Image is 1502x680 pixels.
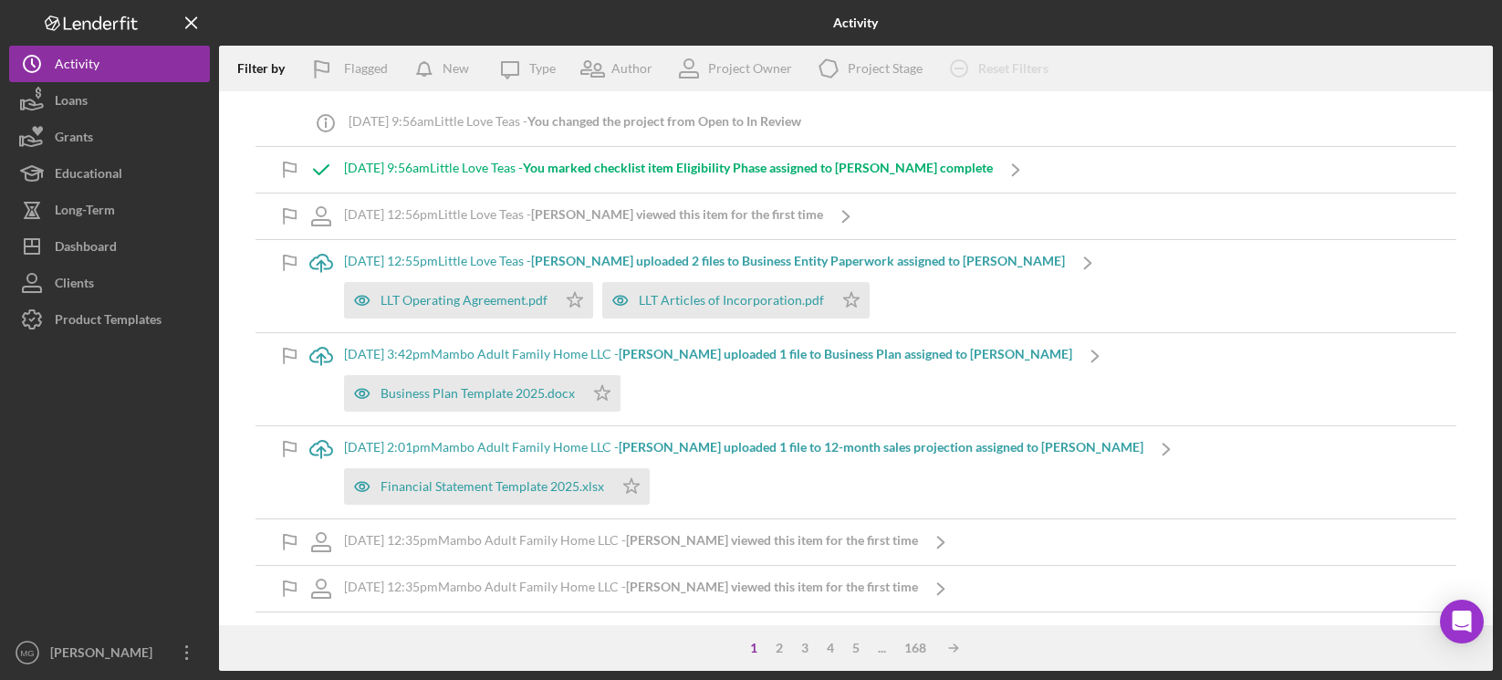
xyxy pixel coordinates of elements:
[523,160,993,175] b: You marked checklist item Eligibility Phase assigned to [PERSON_NAME] complete
[936,50,1067,87] button: Reset Filters
[619,346,1072,361] b: [PERSON_NAME] uploaded 1 file to Business Plan assigned to [PERSON_NAME]
[298,519,964,565] a: [DATE] 12:35pmMambo Adult Family Home LLC -[PERSON_NAME] viewed this item for the first time
[344,50,388,87] div: Flagged
[298,240,1111,332] a: [DATE] 12:55pmLittle Love Teas -[PERSON_NAME] uploaded 2 files to Business Entity Paperwork assig...
[531,253,1065,268] b: [PERSON_NAME] uploaded 2 files to Business Entity Paperwork assigned to [PERSON_NAME]
[344,533,918,548] div: [DATE] 12:35pm Mambo Adult Family Home LLC -
[298,426,1189,518] a: [DATE] 2:01pmMambo Adult Family Home LLC -[PERSON_NAME] uploaded 1 file to 12-month sales project...
[349,114,801,129] div: [DATE] 9:56am Little Love Teas -
[55,119,93,160] div: Grants
[237,61,298,76] div: Filter by
[895,641,935,655] div: 168
[9,119,210,155] button: Grants
[55,155,122,196] div: Educational
[602,282,870,319] button: LLT Articles of Incorporation.pdf
[46,634,164,675] div: [PERSON_NAME]
[344,207,823,222] div: [DATE] 12:56pm Little Love Teas -
[527,113,801,129] b: You changed the project from Open to In Review
[818,641,843,655] div: 4
[381,293,548,308] div: LLT Operating Agreement.pdf
[55,228,117,269] div: Dashboard
[9,228,210,265] button: Dashboard
[741,641,767,655] div: 1
[9,634,210,671] button: MG[PERSON_NAME]
[344,254,1065,268] div: [DATE] 12:55pm Little Love Teas -
[869,641,895,655] div: ...
[9,265,210,301] button: Clients
[833,16,878,30] b: Activity
[344,375,621,412] button: Business Plan Template 2025.docx
[619,439,1143,455] b: [PERSON_NAME] uploaded 1 file to 12-month sales projection assigned to [PERSON_NAME]
[55,301,162,342] div: Product Templates
[9,155,210,192] button: Educational
[344,580,918,594] div: [DATE] 12:35pm Mambo Adult Family Home LLC -
[20,648,34,658] text: MG
[298,566,964,612] a: [DATE] 12:35pmMambo Adult Family Home LLC -[PERSON_NAME] viewed this item for the first time
[767,641,792,655] div: 2
[843,641,869,655] div: 5
[344,347,1072,361] div: [DATE] 3:42pm Mambo Adult Family Home LLC -
[344,468,650,505] button: Financial Statement Template 2025.xlsx
[298,50,406,87] button: Flagged
[626,532,918,548] b: [PERSON_NAME] viewed this item for the first time
[1440,600,1484,643] div: Open Intercom Messenger
[381,479,604,494] div: Financial Statement Template 2025.xlsx
[406,50,487,87] button: New
[611,61,652,76] div: Author
[9,301,210,338] button: Product Templates
[344,282,593,319] button: LLT Operating Agreement.pdf
[55,46,99,87] div: Activity
[626,579,918,594] b: [PERSON_NAME] viewed this item for the first time
[708,61,792,76] div: Project Owner
[443,50,469,87] div: New
[792,641,818,655] div: 3
[55,265,94,306] div: Clients
[298,333,1118,425] a: [DATE] 3:42pmMambo Adult Family Home LLC -[PERSON_NAME] uploaded 1 file to Business Plan assigned...
[298,147,1038,193] a: [DATE] 9:56amLittle Love Teas -You marked checklist item Eligibility Phase assigned to [PERSON_NA...
[55,192,115,233] div: Long-Term
[344,440,1143,455] div: [DATE] 2:01pm Mambo Adult Family Home LLC -
[381,386,575,401] div: Business Plan Template 2025.docx
[9,192,210,228] button: Long-Term
[531,206,823,222] b: [PERSON_NAME] viewed this item for the first time
[529,61,556,76] div: Type
[55,82,88,123] div: Loans
[9,82,210,119] button: Loans
[848,61,923,76] div: Project Stage
[978,50,1048,87] div: Reset Filters
[344,161,993,175] div: [DATE] 9:56am Little Love Teas -
[298,194,869,239] a: [DATE] 12:56pmLittle Love Teas -[PERSON_NAME] viewed this item for the first time
[639,293,824,308] div: LLT Articles of Incorporation.pdf
[9,46,210,82] button: Activity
